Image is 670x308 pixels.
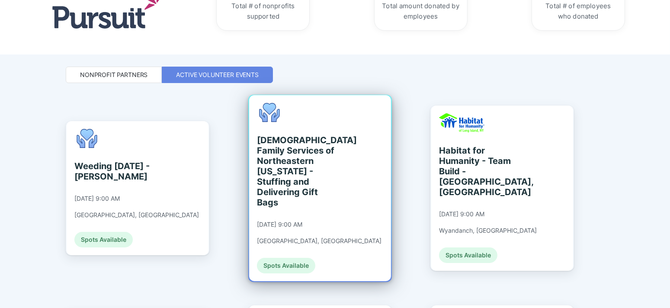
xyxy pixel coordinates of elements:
div: Spots Available [439,247,497,263]
div: [DATE] 9:00 AM [74,195,120,202]
div: [DATE] 9:00 AM [439,210,484,218]
div: Habitat for Humanity - Team Build - [GEOGRAPHIC_DATA], [GEOGRAPHIC_DATA] [439,145,518,197]
div: Active Volunteer Events [176,71,259,79]
div: Total # of employees who donated [539,1,618,22]
div: [DATE] 9:00 AM [257,221,302,228]
div: Spots Available [257,258,315,273]
div: Weeding [DATE] - [PERSON_NAME] [74,161,154,182]
div: Total # of nonprofits supported [224,1,302,22]
div: Wyandanch, [GEOGRAPHIC_DATA] [439,227,537,234]
div: [GEOGRAPHIC_DATA], [GEOGRAPHIC_DATA] [74,211,199,219]
div: Spots Available [74,232,133,247]
div: Total amount donated by employees [381,1,460,22]
div: Nonprofit Partners [80,71,147,79]
div: [GEOGRAPHIC_DATA], [GEOGRAPHIC_DATA] [257,237,381,245]
div: [DEMOGRAPHIC_DATA] Family Services of Northeastern [US_STATE] - Stuffing and Delivering Gift Bags [257,135,336,208]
